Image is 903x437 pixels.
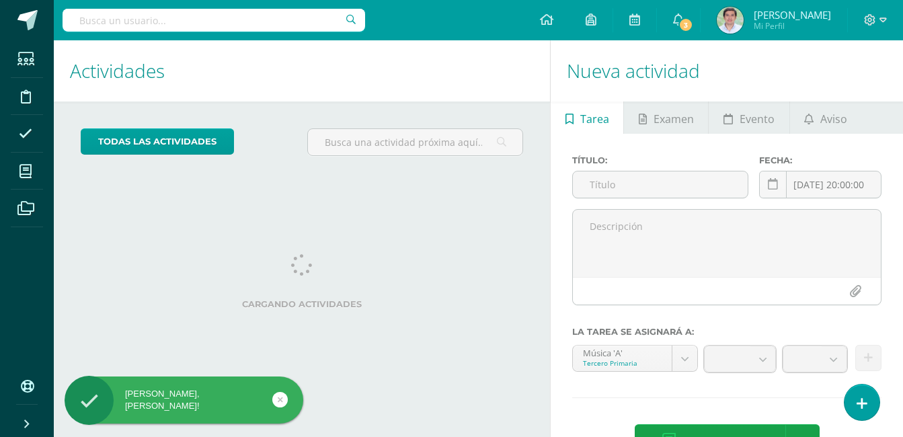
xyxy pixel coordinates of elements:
div: Tercero Primaria [583,358,662,368]
label: La tarea se asignará a: [572,327,881,337]
label: Título: [572,155,748,165]
label: Fecha: [759,155,881,165]
span: 3 [678,17,693,32]
input: Título [573,171,748,198]
span: [PERSON_NAME] [754,8,831,22]
span: Examen [654,103,694,135]
span: Tarea [580,103,609,135]
a: Música 'A'Tercero Primaria [573,346,697,371]
a: Evento [709,102,789,134]
div: [PERSON_NAME], [PERSON_NAME]! [65,388,303,412]
input: Busca un usuario... [63,9,365,32]
input: Busca una actividad próxima aquí... [308,129,522,155]
a: Examen [624,102,708,134]
a: Tarea [551,102,623,134]
span: Mi Perfil [754,20,831,32]
label: Cargando actividades [81,299,523,309]
img: b10d14ec040a32e6b6549447acb4e67d.png [717,7,744,34]
h1: Actividades [70,40,534,102]
a: todas las Actividades [81,128,234,155]
a: Aviso [790,102,862,134]
span: Aviso [820,103,847,135]
h1: Nueva actividad [567,40,887,102]
input: Fecha de entrega [760,171,881,198]
span: Evento [740,103,775,135]
div: Música 'A' [583,346,662,358]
